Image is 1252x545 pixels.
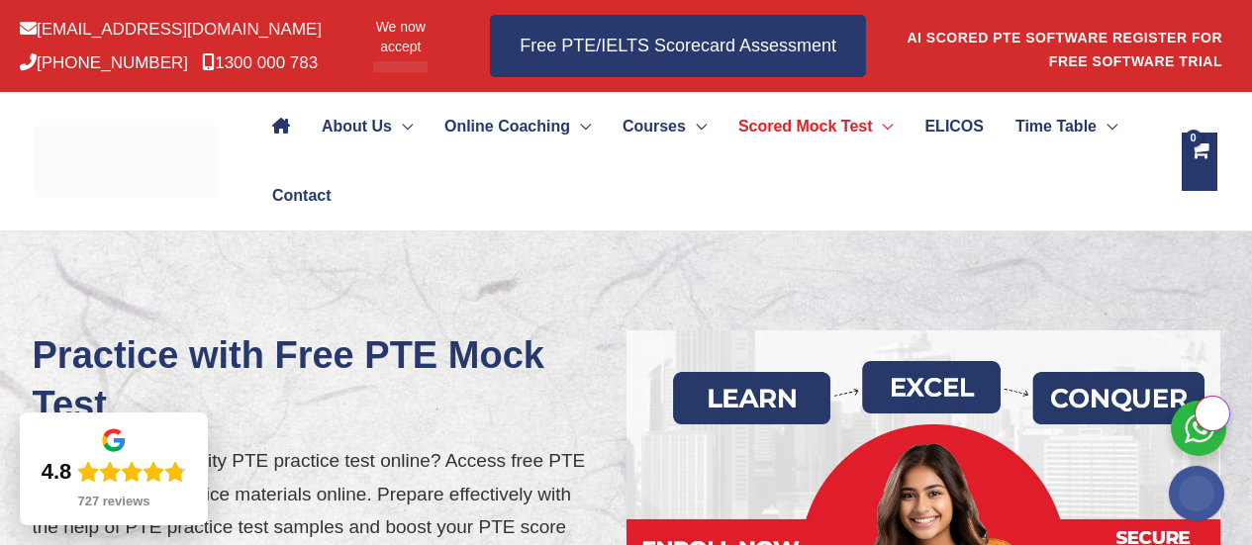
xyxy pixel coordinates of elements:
a: ELICOS [909,92,999,161]
div: 4.8 [42,458,72,486]
h1: Practice with Free PTE Mock Test [33,330,626,429]
img: svg+xml;base64,PHN2ZyB4bWxucz0iaHR0cDovL3d3dy53My5vcmcvMjAwMC9zdmciIHdpZHRoPSIyMDAiIGhlaWdodD0iMj... [1169,466,1224,521]
aside: Header Widget 1 [906,14,1232,78]
a: AI SCORED PTE SOFTWARE REGISTER FOR FREE SOFTWARE TRIAL [907,30,1222,69]
a: Time TableMenu Toggle [1000,92,1133,161]
a: CoursesMenu Toggle [607,92,722,161]
div: Rating: 4.8 out of 5 [42,458,187,486]
span: Contact [272,161,332,230]
a: View Shopping Cart, empty [1182,133,1217,191]
span: Menu Toggle [1097,92,1117,161]
span: Online Coaching [444,92,570,161]
a: 1300 000 783 [202,53,318,72]
a: Online CoachingMenu Toggle [429,92,607,161]
span: Time Table [1015,92,1097,161]
a: Contact [256,161,331,230]
span: ELICOS [924,92,984,161]
nav: Site Navigation: Main Menu [256,92,1162,230]
img: Afterpay-Logo [373,61,428,72]
div: 727 reviews [77,494,149,509]
span: Menu Toggle [570,92,591,161]
a: About UsMenu Toggle [306,92,429,161]
span: Scored Mock Test [738,92,873,161]
a: Scored Mock TestMenu Toggle [722,92,910,161]
span: Menu Toggle [392,92,413,161]
a: [EMAIL_ADDRESS][DOMAIN_NAME] [20,20,322,39]
span: Menu Toggle [872,92,893,161]
span: Menu Toggle [686,92,707,161]
span: About Us [322,92,392,161]
a: Free PTE/IELTS Scorecard Assessment [490,15,866,77]
a: [PHONE_NUMBER] [20,53,188,72]
img: cropped-ew-logo [35,126,218,197]
span: Courses [623,92,686,161]
span: We now accept [360,17,440,56]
